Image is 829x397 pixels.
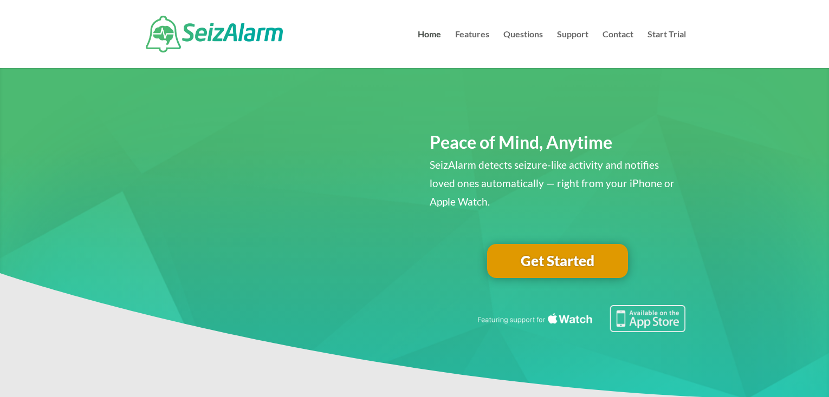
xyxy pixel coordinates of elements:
a: Questions [503,30,543,68]
a: Featuring seizure detection support for the Apple Watch [476,322,686,334]
a: Home [418,30,441,68]
a: Support [557,30,588,68]
img: Seizure detection available in the Apple App Store. [476,305,686,332]
a: Get Started [487,244,628,279]
img: SeizAlarm [146,16,283,52]
a: Features [455,30,489,68]
span: SeizAlarm detects seizure-like activity and notifies loved ones automatically — right from your i... [430,158,675,208]
a: Start Trial [647,30,686,68]
a: Contact [603,30,633,68]
span: Peace of Mind, Anytime [430,131,612,153]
